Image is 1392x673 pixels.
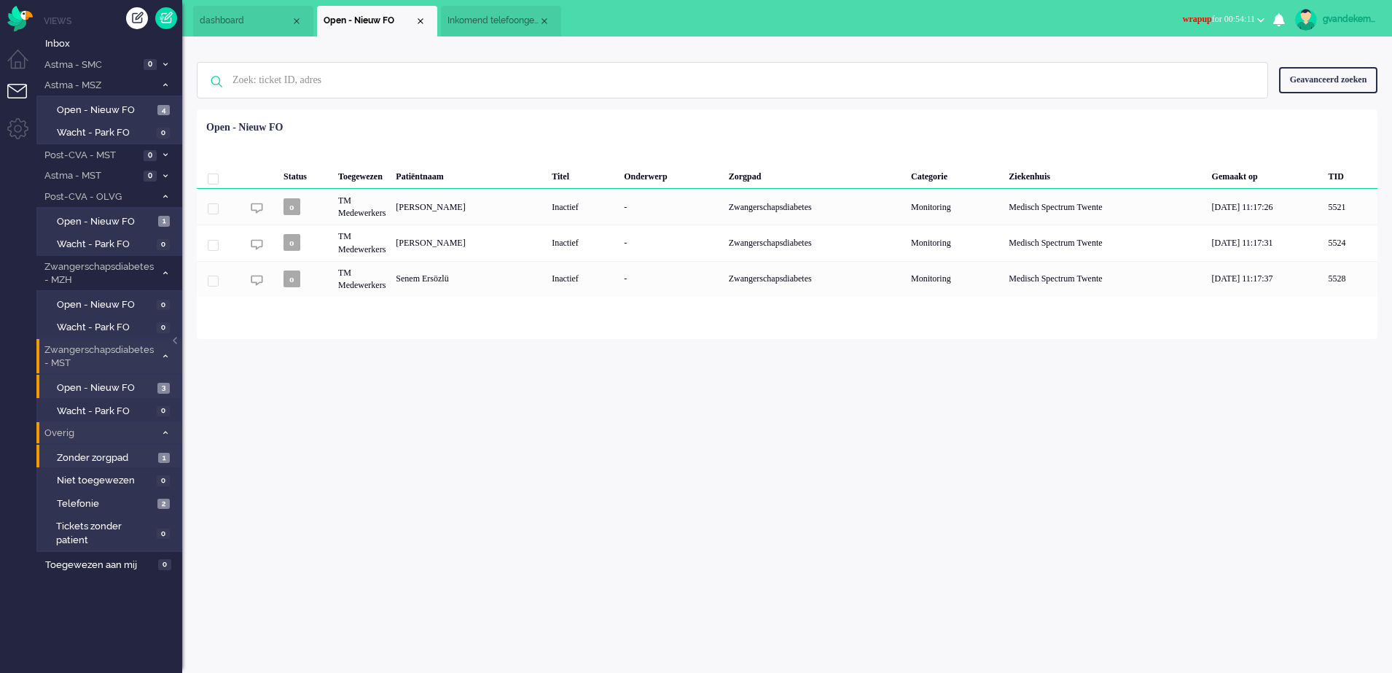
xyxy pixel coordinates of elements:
[57,104,154,117] span: Open - Nieuw FO
[157,322,170,333] span: 0
[317,6,437,36] li: View
[251,238,263,251] img: ic_chat_grey.svg
[57,381,154,395] span: Open - Nieuw FO
[547,189,619,225] div: Inactief
[42,149,139,163] span: Post-CVA - MST
[1004,160,1206,189] div: Ziekenhuis
[42,190,155,204] span: Post-CVA - OLVG
[906,189,1004,225] div: Monitoring
[1323,189,1377,225] div: 5521
[447,15,539,27] span: Inkomend telefoongesprek
[57,238,153,252] span: Wacht - Park FO
[391,225,547,260] div: [PERSON_NAME]
[906,160,1004,189] div: Categorie
[1183,14,1255,24] span: for 00:54:11
[547,225,619,260] div: Inactief
[619,225,723,260] div: -
[324,15,415,27] span: Open - Nieuw FO
[284,198,300,215] span: o
[126,7,148,29] div: Creëer ticket
[42,124,181,140] a: Wacht - Park FO 0
[57,321,153,335] span: Wacht - Park FO
[251,274,263,287] img: ic_chat_grey.svg
[144,59,157,70] span: 0
[157,529,170,540] span: 0
[57,215,155,229] span: Open - Nieuw FO
[1292,9,1377,31] a: gvandekempe
[42,260,155,287] span: Zwangerschapsdiabetes - MZH
[42,236,181,252] a: Wacht - Park FO 0
[1004,261,1206,297] div: Medisch Spectrum Twente
[155,7,177,29] a: Quick Ticket
[198,63,235,101] img: ic-search-icon.svg
[157,300,170,311] span: 0
[56,520,152,547] span: Tickets zonder patient
[724,261,906,297] div: Zwangerschapsdiabetes
[724,160,906,189] div: Zorgpad
[1207,225,1323,260] div: [DATE] 11:17:31
[144,150,157,161] span: 0
[42,472,181,488] a: Niet toegewezen 0
[391,160,547,189] div: Patiëntnaam
[1207,189,1323,225] div: [DATE] 11:17:26
[906,261,1004,297] div: Monitoring
[391,261,547,297] div: Senem Ersözlü
[1323,12,1377,26] div: gvandekempe
[333,189,391,225] div: TM Medewerkers
[197,261,1377,297] div: 5528
[619,160,723,189] div: Onderwerp
[1004,189,1206,225] div: Medisch Spectrum Twente
[1183,14,1212,24] span: wrapup
[42,213,181,229] a: Open - Nieuw FO 1
[278,160,333,189] div: Status
[157,128,170,139] span: 0
[42,518,181,547] a: Tickets zonder patient 0
[619,189,723,225] div: -
[157,105,170,116] span: 4
[57,451,155,465] span: Zonder zorgpad
[158,559,171,570] span: 0
[619,261,723,297] div: -
[42,427,155,440] span: Overig
[7,50,40,82] li: Dashboard menu
[222,63,1248,98] input: Zoek: ticket ID, adres
[157,475,170,486] span: 0
[724,189,906,225] div: Zwangerschapsdiabetes
[441,6,561,36] li: 5532
[42,556,182,572] a: Toegewezen aan mij 0
[1323,261,1377,297] div: 5528
[200,15,291,27] span: dashboard
[1174,9,1273,30] button: wrapupfor 00:54:11
[724,225,906,260] div: Zwangerschapsdiabetes
[1207,160,1323,189] div: Gemaakt op
[547,261,619,297] div: Inactief
[57,298,153,312] span: Open - Nieuw FO
[539,15,550,27] div: Close tab
[333,225,391,260] div: TM Medewerkers
[1207,261,1323,297] div: [DATE] 11:17:37
[57,497,154,511] span: Telefonie
[291,15,302,27] div: Close tab
[158,216,170,227] span: 1
[57,474,153,488] span: Niet toegewezen
[1323,225,1377,260] div: 5524
[7,6,33,31] img: flow_omnibird.svg
[284,271,300,287] span: o
[42,402,181,419] a: Wacht - Park FO 0
[1004,225,1206,260] div: Medisch Spectrum Twente
[42,319,181,335] a: Wacht - Park FO 0
[42,449,181,465] a: Zonder zorgpad 1
[45,559,154,572] span: Toegewezen aan mij
[157,499,170,510] span: 2
[206,120,283,135] div: Open - Nieuw FO
[42,169,139,183] span: Astma - MST
[333,261,391,297] div: TM Medewerkers
[42,58,139,72] span: Astma - SMC
[157,406,170,417] span: 0
[42,379,181,395] a: Open - Nieuw FO 3
[391,189,547,225] div: [PERSON_NAME]
[7,9,33,20] a: Omnidesk
[45,37,182,51] span: Inbox
[415,15,426,27] div: Close tab
[42,35,182,51] a: Inbox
